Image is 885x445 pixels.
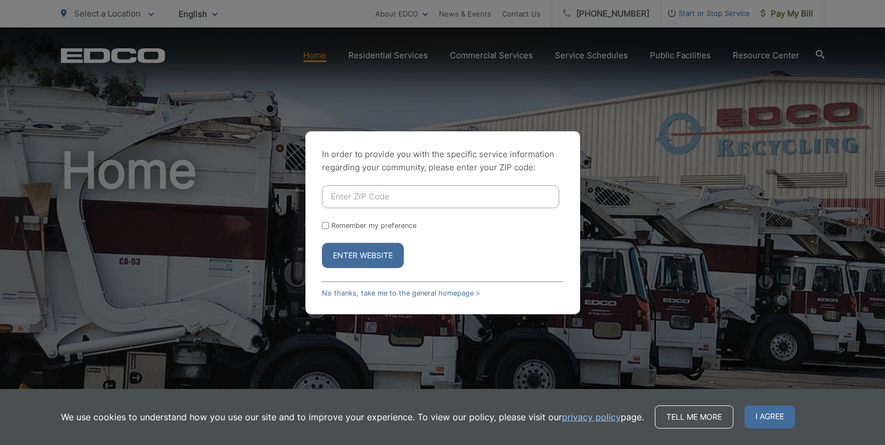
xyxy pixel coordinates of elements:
a: privacy policy [562,410,621,424]
a: Tell me more [655,405,733,429]
button: Enter Website [322,243,404,268]
label: Remember my preference [331,221,416,230]
p: We use cookies to understand how you use our site and to improve your experience. To view our pol... [61,410,644,424]
span: I agree [744,405,795,429]
input: Enter ZIP Code [322,185,559,208]
p: In order to provide you with the specific service information regarding your community, please en... [322,148,564,174]
a: No thanks, take me to the general homepage > [322,289,480,297]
